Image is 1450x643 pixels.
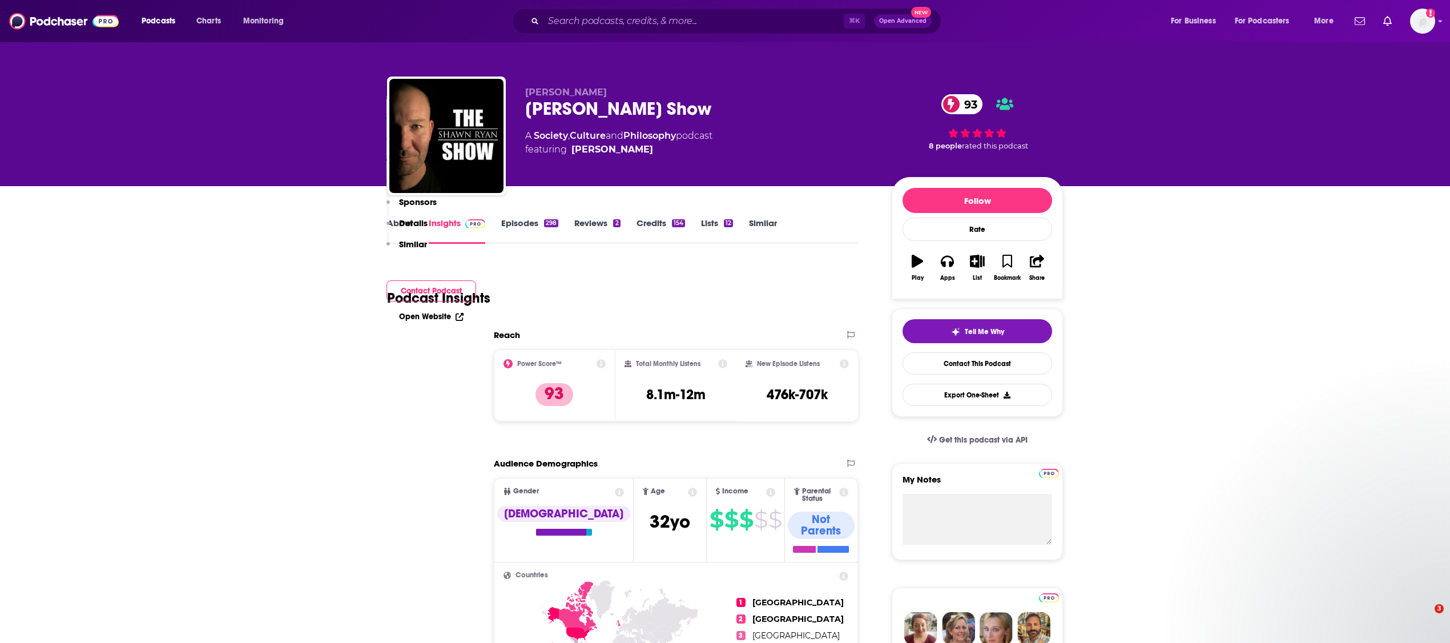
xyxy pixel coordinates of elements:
[992,247,1022,288] button: Bookmark
[912,275,924,282] div: Play
[494,458,598,469] h2: Audience Demographics
[189,12,228,30] a: Charts
[911,7,932,18] span: New
[525,129,712,156] div: A podcast
[1410,9,1435,34] img: User Profile
[1306,12,1348,30] button: open menu
[752,614,844,624] span: [GEOGRAPHIC_DATA]
[1171,13,1216,29] span: For Business
[892,87,1063,158] div: 93 8 peoplerated this podcast
[613,219,620,227] div: 2
[399,312,464,321] a: Open Website
[724,219,733,227] div: 12
[1039,467,1059,478] a: Pro website
[389,79,504,193] a: Shawn Ryan Show
[1410,9,1435,34] button: Show profile menu
[651,488,665,495] span: Age
[973,275,982,282] div: List
[1314,13,1334,29] span: More
[939,435,1028,445] span: Get this podcast via API
[574,218,620,244] a: Reviews2
[941,94,983,114] a: 93
[515,572,548,579] span: Countries
[1435,604,1444,613] span: 3
[940,275,955,282] div: Apps
[710,511,723,529] span: $
[1379,11,1396,31] a: Show notifications dropdown
[757,360,820,368] h2: New Episode Listens
[243,13,284,29] span: Monitoring
[1039,592,1059,602] a: Pro website
[386,239,427,260] button: Similar
[722,488,748,495] span: Income
[1411,604,1439,632] iframe: Intercom live chat
[525,87,607,98] span: [PERSON_NAME]
[494,329,520,340] h2: Reach
[196,13,221,29] span: Charts
[535,383,573,406] p: 93
[1426,9,1435,18] svg: Add a profile image
[879,18,927,24] span: Open Advanced
[903,352,1052,375] a: Contact This Podcast
[1039,469,1059,478] img: Podchaser Pro
[399,218,428,228] p: Details
[544,219,558,227] div: 298
[570,130,606,141] a: Culture
[1029,275,1045,282] div: Share
[903,319,1052,343] button: tell me why sparkleTell Me Why
[543,12,844,30] input: Search podcasts, credits, & more...
[953,94,983,114] span: 93
[9,10,119,32] img: Podchaser - Follow, Share and Rate Podcasts
[134,12,190,30] button: open menu
[724,511,738,529] span: $
[650,511,690,533] span: 32 yo
[736,614,746,624] span: 2
[767,386,828,403] h3: 476k-707k
[513,488,539,495] span: Gender
[736,631,746,640] span: 3
[235,12,299,30] button: open menu
[962,247,992,288] button: List
[497,506,630,522] div: [DEMOGRAPHIC_DATA]
[874,14,932,28] button: Open AdvancedNew
[517,360,562,368] h2: Power Score™
[903,218,1052,241] div: Rate
[844,14,865,29] span: ⌘ K
[523,8,952,34] div: Search podcasts, credits, & more...
[965,327,1004,336] span: Tell Me Why
[142,13,175,29] span: Podcasts
[386,218,428,239] button: Details
[929,142,962,150] span: 8 people
[1410,9,1435,34] span: Logged in as LLassiter
[994,275,1021,282] div: Bookmark
[501,218,558,244] a: Episodes298
[606,130,623,141] span: and
[768,511,782,529] span: $
[903,247,932,288] button: Play
[646,386,706,403] h3: 8.1m-12m
[739,511,753,529] span: $
[962,142,1028,150] span: rated this podcast
[752,597,844,608] span: [GEOGRAPHIC_DATA]
[951,327,960,336] img: tell me why sparkle
[903,474,1052,494] label: My Notes
[386,280,476,302] button: Contact Podcast
[1039,593,1059,602] img: Podchaser Pro
[736,598,746,607] span: 1
[571,143,653,156] a: Shawn Ryan
[752,630,840,641] span: [GEOGRAPHIC_DATA]
[903,188,1052,213] button: Follow
[525,143,712,156] span: featuring
[399,239,427,250] p: Similar
[1235,13,1290,29] span: For Podcasters
[1163,12,1230,30] button: open menu
[637,218,685,244] a: Credits154
[932,247,962,288] button: Apps
[754,511,767,529] span: $
[918,426,1037,454] a: Get this podcast via API
[903,384,1052,406] button: Export One-Sheet
[1022,247,1052,288] button: Share
[749,218,777,244] a: Similar
[636,360,700,368] h2: Total Monthly Listens
[701,218,733,244] a: Lists12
